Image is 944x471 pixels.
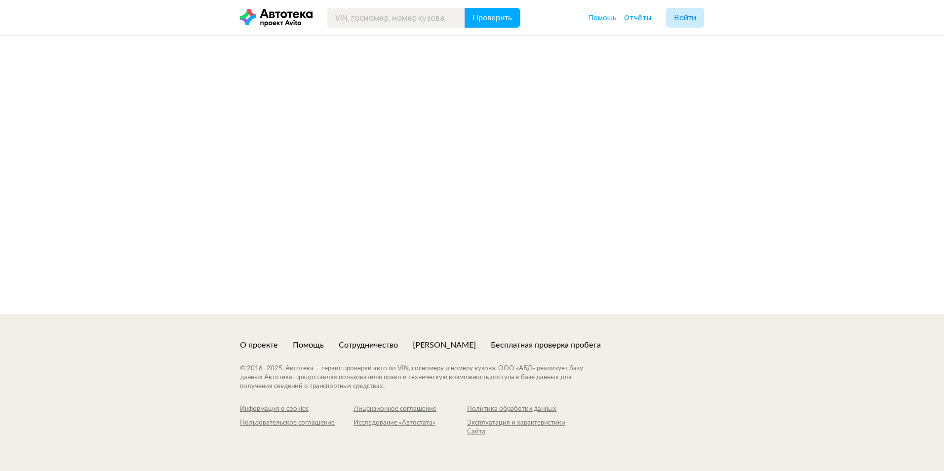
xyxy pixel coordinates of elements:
[327,8,465,28] input: VIN, госномер, номер кузова
[413,340,476,351] a: [PERSON_NAME]
[589,13,617,22] span: Помощь
[589,13,617,23] a: Помощь
[624,13,651,22] span: Отчёты
[240,419,354,436] a: Пользовательское соглашение
[467,419,581,436] a: Эксплуатация и характеристики Сайта
[354,419,467,436] a: Исследование «Автостата»
[354,419,467,428] div: Исследование «Автостата»
[472,14,512,22] span: Проверить
[624,13,651,23] a: Отчёты
[240,364,603,391] div: © 2016– 2025 . Автотека — сервис проверки авто по VIN, госномеру и номеру кузова. ООО «АБД» реали...
[240,340,278,351] a: О проекте
[240,405,354,414] a: Информация о cookies
[339,340,398,351] a: Сотрудничество
[467,405,581,414] a: Политика обработки данных
[491,340,601,351] a: Бесплатная проверка пробега
[666,8,704,28] button: Войти
[465,8,520,28] button: Проверить
[354,405,467,414] a: Лицензионное соглашение
[674,14,696,22] span: Войти
[293,340,324,351] a: Помощь
[240,419,354,428] div: Пользовательское соглашение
